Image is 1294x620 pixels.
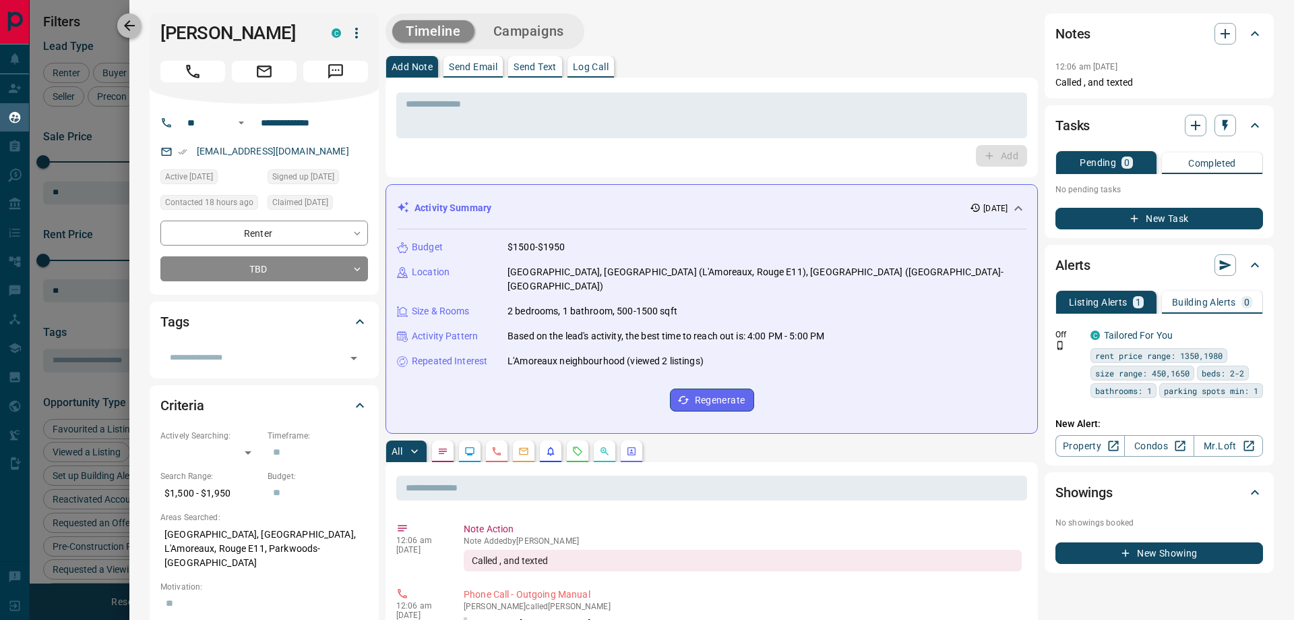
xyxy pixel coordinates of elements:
p: No pending tasks [1055,179,1263,200]
span: bathrooms: 1 [1095,384,1152,397]
div: TBD [160,256,368,281]
p: 2 bedrooms, 1 bathroom, 500-1500 sqft [507,304,677,318]
p: Size & Rooms [412,304,470,318]
p: New Alert: [1055,417,1263,431]
div: Alerts [1055,249,1263,281]
h2: Tags [160,311,189,333]
button: Timeline [392,20,474,43]
div: condos.ca [1090,331,1100,340]
div: condos.ca [332,28,341,38]
h2: Criteria [160,395,204,416]
div: Called , and texted [464,550,1022,571]
p: Timeframe: [268,430,368,442]
div: Tasks [1055,109,1263,142]
a: Property [1055,435,1125,457]
p: 0 [1124,158,1130,167]
span: rent price range: 1350,1980 [1095,349,1223,362]
div: Renter [160,221,368,246]
svg: Opportunities [599,446,610,457]
button: New Showing [1055,542,1263,564]
p: Pending [1080,158,1116,167]
svg: Agent Actions [626,446,637,457]
p: [DATE] [396,545,443,555]
span: Message [303,61,368,82]
svg: Push Notification Only [1055,341,1065,350]
a: Mr.Loft [1194,435,1263,457]
p: 12:06 am [396,536,443,545]
p: $1,500 - $1,950 [160,482,261,505]
span: Claimed [DATE] [272,196,328,209]
h1: [PERSON_NAME] [160,22,311,44]
div: Activity Summary[DATE] [397,196,1026,221]
span: Active [DATE] [165,170,213,184]
div: Showings [1055,476,1263,509]
svg: Calls [491,446,502,457]
p: Off [1055,329,1082,341]
p: 1 [1136,298,1141,307]
p: All [392,447,402,456]
div: Tue Oct 14 2025 [160,169,261,188]
svg: Requests [572,446,583,457]
p: Activity Pattern [412,329,478,343]
p: [GEOGRAPHIC_DATA], [GEOGRAPHIC_DATA] (L'Amoreaux, Rouge E11), [GEOGRAPHIC_DATA] ([GEOGRAPHIC_DATA... [507,265,1026,293]
p: No showings booked [1055,517,1263,529]
button: Campaigns [480,20,578,43]
p: $1500-$1950 [507,240,565,254]
h2: Showings [1055,482,1113,503]
span: beds: 2-2 [1202,366,1244,380]
p: Budget: [268,470,368,482]
p: Add Note [392,62,433,72]
a: Condos [1124,435,1194,457]
a: [EMAIL_ADDRESS][DOMAIN_NAME] [197,146,349,157]
button: Open [344,349,363,368]
span: Email [232,61,297,82]
div: Tue Oct 14 2025 [268,169,368,188]
p: Motivation: [160,581,368,593]
p: Repeated Interest [412,354,487,368]
svg: Email Verified [178,147,187,157]
svg: Lead Browsing Activity [464,446,475,457]
p: L'Amoreaux neighbourhood (viewed 2 listings) [507,354,704,368]
div: Tags [160,306,368,338]
p: Building Alerts [1172,298,1236,307]
h2: Alerts [1055,254,1090,276]
svg: Notes [437,446,448,457]
p: Note Action [464,522,1022,536]
p: Actively Searching: [160,430,261,442]
p: Areas Searched: [160,511,368,524]
p: 0 [1244,298,1250,307]
div: Notes [1055,18,1263,50]
button: Open [233,115,249,131]
div: Wed Oct 15 2025 [160,195,261,214]
p: [GEOGRAPHIC_DATA], [GEOGRAPHIC_DATA], L'Amoreaux, Rouge E11, Parkwoods-[GEOGRAPHIC_DATA] [160,524,368,574]
button: New Task [1055,208,1263,229]
a: Tailored For You [1104,330,1173,341]
span: Contacted 18 hours ago [165,196,253,209]
p: Budget [412,240,443,254]
p: Called , and texted [1055,76,1263,90]
p: Phone Call - Outgoing Manual [464,588,1022,602]
h2: Tasks [1055,115,1090,136]
p: Send Email [449,62,497,72]
p: Log Call [573,62,609,72]
p: Search Range: [160,470,261,482]
h2: Notes [1055,23,1090,45]
p: Activity Summary [414,201,491,215]
p: 12:06 am [396,601,443,611]
p: [DATE] [983,202,1008,215]
div: Tue Oct 14 2025 [268,195,368,214]
span: size range: 450,1650 [1095,366,1190,380]
p: Note Added by [PERSON_NAME] [464,536,1022,546]
p: Location [412,265,450,279]
p: Based on the lead's activity, the best time to reach out is: 4:00 PM - 5:00 PM [507,329,824,343]
p: 12:06 am [DATE] [1055,62,1117,72]
div: Criteria [160,389,368,422]
p: Completed [1188,159,1236,168]
p: Listing Alerts [1069,298,1128,307]
svg: Emails [518,446,529,457]
span: Call [160,61,225,82]
button: Regenerate [670,389,754,412]
p: [DATE] [396,611,443,620]
svg: Listing Alerts [545,446,556,457]
p: [PERSON_NAME] called [PERSON_NAME] [464,602,1022,611]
